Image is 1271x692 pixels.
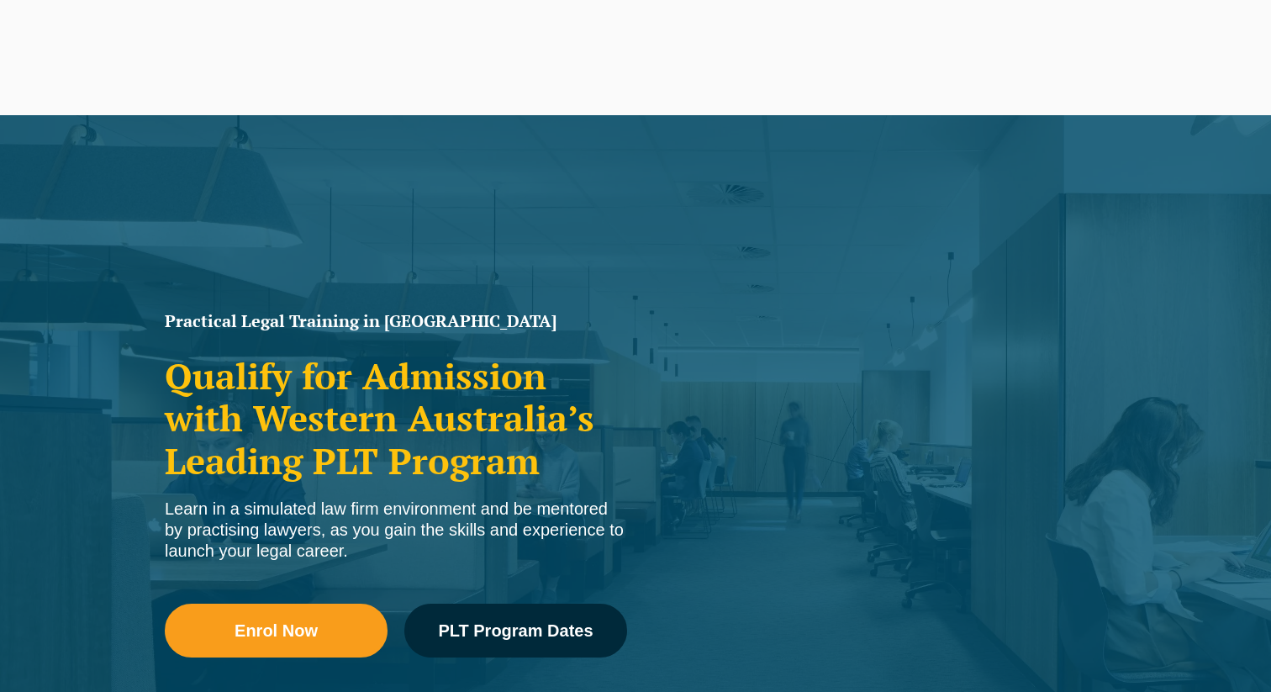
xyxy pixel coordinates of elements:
h2: Qualify for Admission with Western Australia’s Leading PLT Program [165,355,627,482]
span: PLT Program Dates [438,622,593,639]
div: Learn in a simulated law firm environment and be mentored by practising lawyers, as you gain the ... [165,499,627,562]
h1: Practical Legal Training in [GEOGRAPHIC_DATA] [165,313,627,330]
a: Enrol Now [165,604,388,658]
span: Enrol Now [235,622,318,639]
a: PLT Program Dates [404,604,627,658]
